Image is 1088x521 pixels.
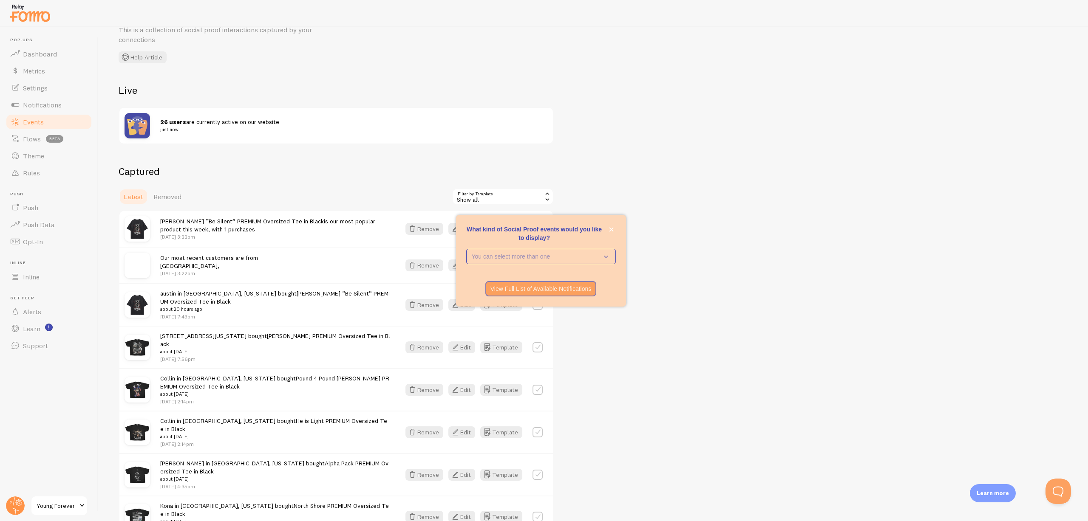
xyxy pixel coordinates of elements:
[23,307,41,316] span: Alerts
[5,113,93,130] a: Events
[480,426,522,438] button: Template
[160,417,390,441] span: Collin in [GEOGRAPHIC_DATA], [US_STATE] bought
[448,469,480,481] a: Edit
[160,313,390,320] p: [DATE] 7:43pm
[1045,479,1071,504] iframe: Help Scout Beacon - Open
[5,130,93,147] a: Flows beta
[125,292,150,318] img: Hamau-mockups-2_69e038b3-1a8d-4797-970f-705bfb9e9771_small.png
[160,390,390,398] small: about [DATE]
[119,84,554,97] h2: Live
[160,355,390,363] p: [DATE] 7:56pm
[490,284,592,293] p: View Full List of Available Notifications
[10,296,93,301] span: Get Help
[405,299,443,311] button: Remove
[119,25,323,45] p: This is a collection of social proof interactions captured by your connections
[452,188,554,205] div: Show all
[160,375,390,398] span: Collin in [GEOGRAPHIC_DATA], [US_STATE] bought
[124,192,143,201] span: Latest
[480,384,522,396] button: Template
[448,341,475,353] button: Edit
[448,223,475,235] button: Edit
[466,225,616,242] p: What kind of Social Proof events would you like to display?
[160,233,375,240] p: [DATE] 3:22pm
[160,459,390,483] span: [PERSON_NAME] in [GEOGRAPHIC_DATA], [US_STATE] bought
[23,341,48,350] span: Support
[23,101,62,109] span: Notifications
[5,45,93,62] a: Dashboard
[448,223,480,235] a: Edit
[23,135,41,143] span: Flows
[23,237,43,246] span: Opt-In
[10,192,93,197] span: Push
[160,502,389,518] a: North Shore PREMIUM Oversized Tee in Black
[5,216,93,233] a: Push Data
[480,469,522,481] button: Template
[5,268,93,285] a: Inline
[5,320,93,337] a: Learn
[125,420,150,445] img: John812_small.png
[160,290,390,305] a: [PERSON_NAME] “Be Silent” PREMIUM Oversized Tee in Black
[23,169,40,177] span: Rules
[125,216,150,242] img: Hamau-mockups-2_69e038b3-1a8d-4797-970f-705bfb9e9771_small.png
[23,273,40,281] span: Inline
[448,299,475,311] button: Edit
[405,469,443,481] button: Remove
[448,384,475,396] button: Edit
[405,426,443,438] button: Remove
[119,188,148,205] a: Latest
[23,152,44,160] span: Theme
[119,165,554,178] h2: Captured
[23,84,48,92] span: Settings
[977,489,1009,497] p: Learn more
[23,324,40,333] span: Learn
[23,203,38,212] span: Push
[160,217,324,225] a: [PERSON_NAME] “Be Silent” PREMIUM Oversized Tee in Black
[5,62,93,79] a: Metrics
[23,118,44,126] span: Events
[5,337,93,354] a: Support
[160,305,390,313] small: about 20 hours ago
[160,417,387,433] a: He is Light PREMIUM Oversized Tee in Black
[456,215,626,307] div: What kind of Social Proof events would you like to display?
[448,299,480,311] a: Edit
[125,377,150,403] img: mockupfront_small.png
[160,118,538,134] span: are currently active on our website
[160,398,390,405] p: [DATE] 2:14pm
[10,260,93,266] span: Inline
[5,147,93,164] a: Theme
[5,303,93,320] a: Alerts
[160,332,390,356] span: [STREET_ADDRESS][US_STATE] bought
[160,348,390,355] small: about [DATE]
[125,462,150,487] img: Dawg_small.png
[125,335,150,360] img: front_e76a37f2-c6a5-4ab3-917a-358875d5e34a_small.png
[160,440,390,448] p: [DATE] 2:14pm
[5,199,93,216] a: Push
[5,233,93,250] a: Opt-In
[153,192,181,201] span: Removed
[405,223,443,235] button: Remove
[160,375,389,390] a: Pound 4 Pound [PERSON_NAME] PREMIUM Oversized Tee in Black
[448,259,475,271] button: Edit
[148,188,187,205] a: Removed
[405,384,443,396] button: Remove
[480,341,522,353] button: Template
[45,324,53,331] svg: <p>Watch New Feature Tutorials!</p>
[607,225,616,234] button: close,
[31,496,88,516] a: Young Forever
[448,469,475,481] button: Edit
[448,426,475,438] button: Edit
[5,96,93,113] a: Notifications
[472,252,598,261] p: You can select more than one
[160,332,390,348] a: [PERSON_NAME] PREMIUM Oversized Tee in Black
[466,249,616,264] button: You can select more than one
[5,164,93,181] a: Rules
[160,290,390,313] span: austin in [GEOGRAPHIC_DATA], [US_STATE] bought
[9,2,51,24] img: fomo-relay-logo-orange.svg
[23,67,45,75] span: Metrics
[448,259,480,271] a: Edit
[160,433,390,440] small: about [DATE]
[160,270,258,277] p: [DATE] 3:22pm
